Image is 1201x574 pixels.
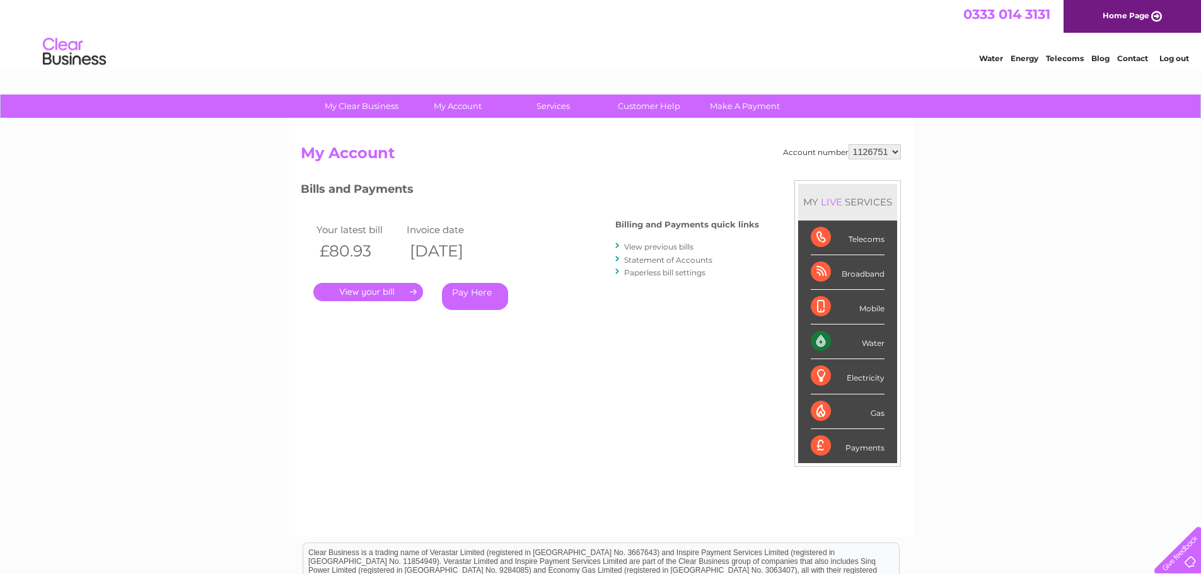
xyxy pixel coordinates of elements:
[818,196,845,208] div: LIVE
[405,95,509,118] a: My Account
[811,290,885,324] div: Mobile
[1159,54,1189,63] a: Log out
[811,394,885,429] div: Gas
[310,95,414,118] a: My Clear Business
[624,242,693,251] a: View previous bills
[303,7,899,61] div: Clear Business is a trading name of Verastar Limited (registered in [GEOGRAPHIC_DATA] No. 3667643...
[301,144,901,168] h2: My Account
[798,184,897,220] div: MY SERVICES
[1091,54,1110,63] a: Blog
[624,268,705,277] a: Paperless bill settings
[1011,54,1038,63] a: Energy
[501,95,605,118] a: Services
[693,95,797,118] a: Make A Payment
[597,95,701,118] a: Customer Help
[624,255,712,265] a: Statement of Accounts
[1046,54,1084,63] a: Telecoms
[811,324,885,359] div: Water
[979,54,1003,63] a: Water
[811,429,885,463] div: Payments
[811,255,885,290] div: Broadband
[301,180,759,202] h3: Bills and Payments
[403,221,494,238] td: Invoice date
[313,221,404,238] td: Your latest bill
[811,221,885,255] div: Telecoms
[811,359,885,394] div: Electricity
[963,6,1050,22] a: 0333 014 3131
[313,238,404,264] th: £80.93
[1117,54,1148,63] a: Contact
[442,283,508,310] a: Pay Here
[313,283,423,301] a: .
[783,144,901,159] div: Account number
[403,238,494,264] th: [DATE]
[615,220,759,229] h4: Billing and Payments quick links
[42,33,107,71] img: logo.png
